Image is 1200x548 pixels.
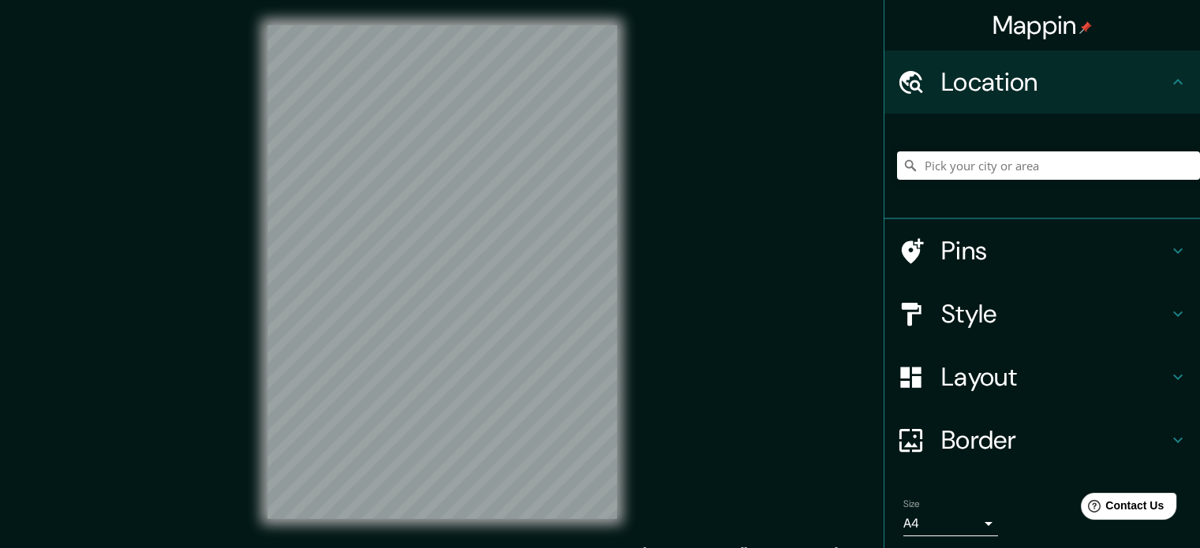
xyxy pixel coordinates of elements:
[993,9,1093,41] h4: Mappin
[897,151,1200,180] input: Pick your city or area
[1079,21,1092,34] img: pin-icon.png
[903,511,998,536] div: A4
[884,345,1200,408] div: Layout
[884,282,1200,345] div: Style
[884,219,1200,282] div: Pins
[941,424,1168,456] h4: Border
[267,25,617,519] canvas: Map
[1060,486,1183,531] iframe: Help widget launcher
[884,408,1200,472] div: Border
[941,235,1168,267] h4: Pins
[884,50,1200,114] div: Location
[941,66,1168,98] h4: Location
[941,361,1168,393] h4: Layout
[903,498,920,511] label: Size
[941,298,1168,330] h4: Style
